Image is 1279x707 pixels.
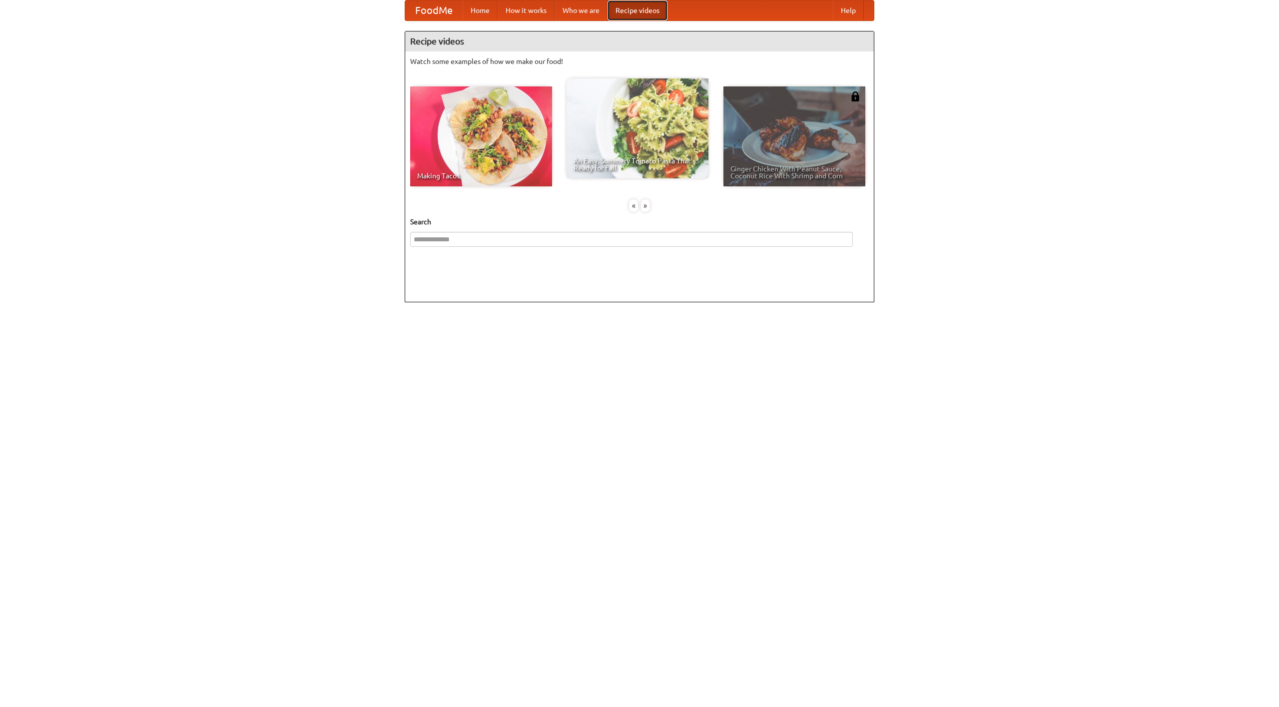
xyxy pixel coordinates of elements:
a: An Easy, Summery Tomato Pasta That's Ready for Fall [567,78,708,178]
span: Making Tacos [417,172,545,179]
a: How it works [498,0,555,20]
a: Home [463,0,498,20]
div: « [629,199,638,212]
a: Help [833,0,864,20]
h5: Search [410,217,869,227]
a: Recipe videos [608,0,667,20]
h4: Recipe videos [405,31,874,51]
a: Who we are [555,0,608,20]
img: 483408.png [850,91,860,101]
div: » [641,199,650,212]
span: An Easy, Summery Tomato Pasta That's Ready for Fall [574,157,701,171]
p: Watch some examples of how we make our food! [410,56,869,66]
a: FoodMe [405,0,463,20]
a: Making Tacos [410,86,552,186]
